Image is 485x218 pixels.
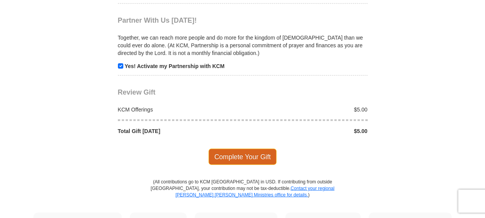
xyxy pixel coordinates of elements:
[118,17,197,24] span: Partner With Us [DATE]!
[114,106,243,113] div: KCM Offerings
[243,106,372,113] div: $5.00
[151,179,335,212] p: (All contributions go to KCM [GEOGRAPHIC_DATA] in USD. If contributing from outside [GEOGRAPHIC_D...
[243,127,372,135] div: $5.00
[118,34,367,57] p: Together, we can reach more people and do more for the kingdom of [DEMOGRAPHIC_DATA] than we coul...
[114,127,243,135] div: Total Gift [DATE]
[118,88,156,96] span: Review Gift
[209,149,276,165] span: Complete Your Gift
[124,63,224,69] strong: Yes! Activate my Partnership with KCM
